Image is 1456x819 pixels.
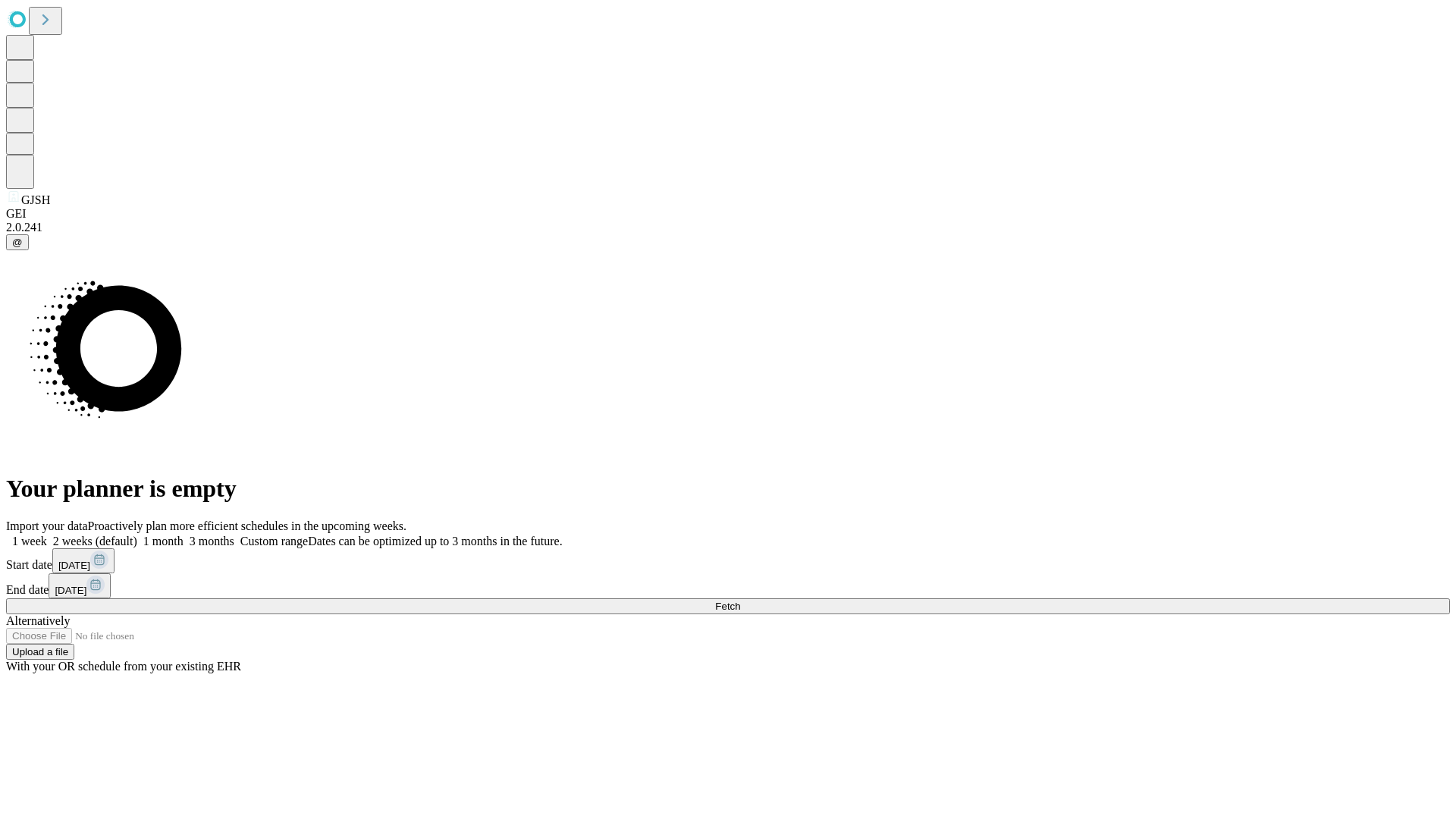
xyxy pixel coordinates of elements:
button: [DATE] [49,573,111,598]
button: Upload a file [6,644,74,660]
span: Dates can be optimized up to 3 months in the future. [308,535,562,548]
span: Alternatively [6,614,70,627]
div: 2.0.241 [6,221,1450,234]
span: 3 months [190,535,234,548]
h1: Your planner is empty [6,475,1450,503]
span: @ [12,237,23,248]
div: GEI [6,207,1450,221]
span: [DATE] [58,560,90,571]
button: [DATE] [52,548,115,573]
span: GJSH [21,193,50,206]
button: Fetch [6,598,1450,614]
button: @ [6,234,29,250]
span: 2 weeks (default) [53,535,137,548]
span: [DATE] [55,585,86,596]
span: Import your data [6,519,88,532]
div: End date [6,573,1450,598]
span: Proactively plan more efficient schedules in the upcoming weeks. [88,519,406,532]
span: Custom range [240,535,308,548]
span: 1 month [143,535,184,548]
span: 1 week [12,535,47,548]
span: Fetch [715,601,740,612]
span: With your OR schedule from your existing EHR [6,660,241,673]
div: Start date [6,548,1450,573]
